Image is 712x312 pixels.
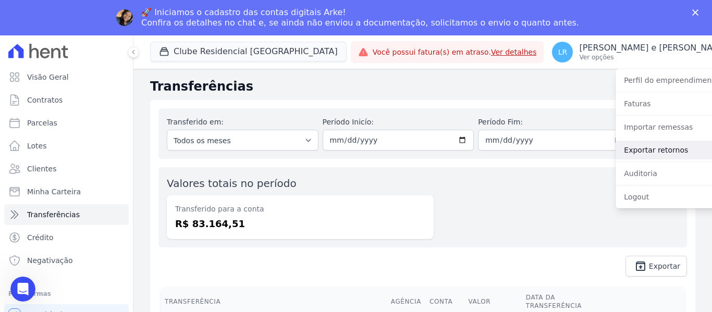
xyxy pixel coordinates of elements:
a: Lotes [4,135,129,156]
label: Valores totais no período [167,177,297,190]
span: Contratos [27,95,63,105]
label: Período Inicío: [323,117,474,128]
a: Ver detalhes [491,48,537,56]
span: Exportar [649,263,680,269]
span: Transferências [27,209,80,220]
a: Visão Geral [4,67,129,88]
label: Transferido em: [167,118,224,126]
a: Clientes [4,158,129,179]
span: Negativação [27,255,73,266]
span: Parcelas [27,118,57,128]
a: Crédito [4,227,129,248]
label: Período Fim: [478,117,630,128]
button: Clube Residencial [GEOGRAPHIC_DATA] [150,42,347,61]
a: Parcelas [4,113,129,133]
a: unarchive Exportar [625,256,687,277]
span: Você possui fatura(s) em atraso. [373,47,537,58]
iframe: Intercom live chat [10,277,35,302]
a: Transferências [4,204,129,225]
i: unarchive [634,260,647,272]
a: Minha Carteira [4,181,129,202]
span: Visão Geral [27,72,69,82]
dt: Transferido para a conta [175,204,425,215]
h2: Transferências [150,77,695,96]
span: Crédito [27,232,54,243]
a: Contratos [4,90,129,110]
span: Minha Carteira [27,186,81,197]
div: Fechar [692,9,703,16]
div: 🚀 Iniciamos o cadastro das contas digitais Arke! Confira os detalhes no chat e, se ainda não envi... [141,7,579,28]
dd: R$ 83.164,51 [175,217,425,231]
a: Negativação [4,250,129,271]
span: Lotes [27,141,47,151]
span: Clientes [27,164,56,174]
div: Plataformas [8,288,125,300]
span: LR [558,48,568,56]
img: Profile image for Adriane [116,9,133,26]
